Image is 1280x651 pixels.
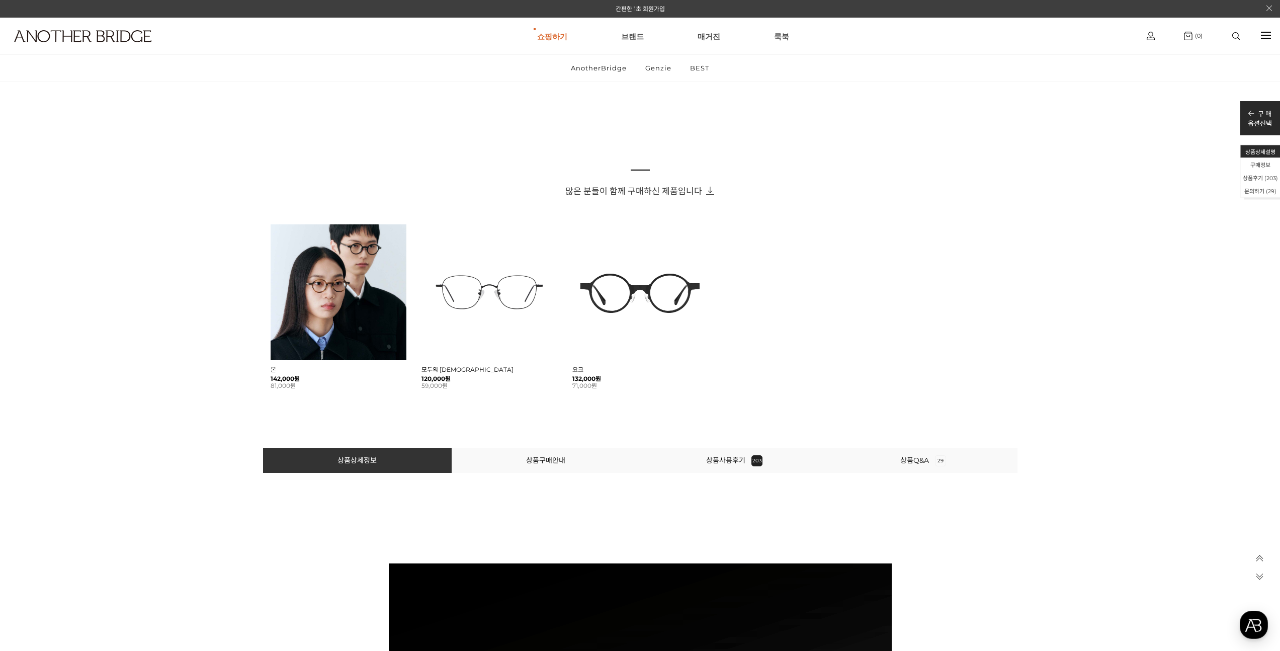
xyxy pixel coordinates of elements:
[271,366,276,373] a: 본
[32,334,38,342] span: 홈
[14,30,151,42] img: logo
[337,456,377,465] a: 상품상세정보
[621,18,644,54] a: 브랜드
[572,224,708,360] img: 요크 글라스 - 트렌디한 디자인의 유니크한 안경 이미지
[572,366,583,373] a: 요크
[130,319,193,344] a: 설정
[706,456,762,465] a: 상품사용후기
[421,375,557,383] strong: 120,000원
[616,5,665,13] a: 간편한 1초 회원가입
[1192,32,1203,39] span: (0)
[271,224,406,360] img: 본 - 동그란 렌즈로 돋보이는 아세테이트 안경 이미지
[1232,32,1240,40] img: search
[66,319,130,344] a: 대화
[421,366,514,373] a: 모두의 [DEMOGRAPHIC_DATA]
[537,18,567,54] a: 쇼핑하기
[421,382,557,390] li: 59,000원
[271,375,406,383] strong: 142,000원
[900,456,946,465] a: 상품Q&A
[572,382,708,390] li: 71,000원
[1184,32,1203,40] a: (0)
[562,55,635,81] a: AnotherBridge
[1147,32,1155,40] img: cart
[92,335,104,343] span: 대화
[1184,32,1192,40] img: cart
[1248,109,1272,118] p: 구 매
[1266,175,1276,182] span: 203
[526,456,565,465] a: 상품구매안내
[681,55,718,81] a: BEST
[572,375,708,383] strong: 132,000원
[263,184,1017,197] h3: 많은 분들이 함께 구매하신 제품입니다
[155,334,167,342] span: 설정
[637,55,680,81] a: Genzie
[271,382,406,390] li: 81,000원
[935,455,946,466] span: 29
[5,30,197,67] a: logo
[774,18,789,54] a: 룩북
[421,224,557,360] img: 모두의 안경 - 다양한 크기에 맞춘 다용도 디자인 이미지
[751,455,762,466] span: 203
[1248,118,1272,128] p: 옵션선택
[698,18,720,54] a: 매거진
[3,319,66,344] a: 홈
